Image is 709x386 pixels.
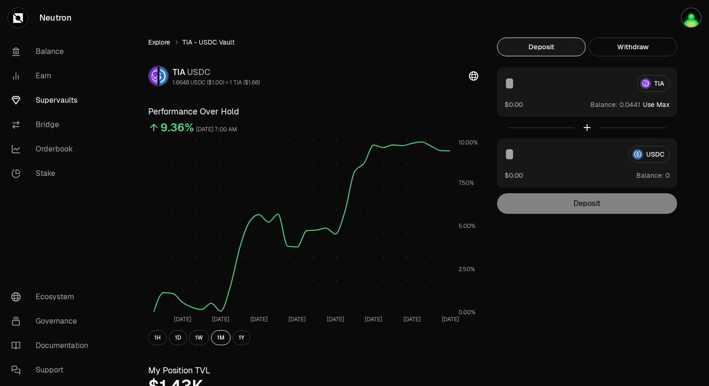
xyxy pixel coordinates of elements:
[588,38,677,56] button: Withdraw
[173,66,260,79] div: TIA
[233,330,250,345] button: 1Y
[4,64,101,88] a: Earn
[148,38,170,47] a: Explore
[148,105,478,118] h3: Performance Over Hold
[497,38,586,56] button: Deposit
[4,88,101,113] a: Supervaults
[590,100,618,109] span: Balance:
[681,8,701,28] img: Ted
[169,330,187,345] button: 1D
[288,316,306,323] tspan: [DATE]
[636,171,664,180] span: Balance:
[505,99,523,109] button: $0.00
[4,39,101,64] a: Balance
[196,124,237,135] div: [DATE] 7:00 AM
[327,316,344,323] tspan: [DATE]
[148,364,478,377] h3: My Position TVL
[148,330,167,345] button: 1H
[459,222,475,230] tspan: 5.00%
[4,285,101,309] a: Ecosystem
[187,67,211,77] span: USDC
[4,137,101,161] a: Orderbook
[4,358,101,382] a: Support
[4,113,101,137] a: Bridge
[459,265,475,273] tspan: 2.50%
[212,316,229,323] tspan: [DATE]
[643,100,670,109] button: Use Max
[4,309,101,333] a: Governance
[159,67,168,85] img: USDC Logo
[148,38,478,47] nav: breadcrumb
[4,333,101,358] a: Documentation
[250,316,268,323] tspan: [DATE]
[442,316,459,323] tspan: [DATE]
[174,316,191,323] tspan: [DATE]
[4,161,101,186] a: Stake
[149,67,158,85] img: TIA Logo
[173,79,260,86] div: 1.6648 USDC ($1.00) = 1 TIA ($1.66)
[459,139,478,146] tspan: 10.00%
[403,316,421,323] tspan: [DATE]
[160,120,194,135] div: 9.36%
[505,170,523,180] button: $0.00
[365,316,382,323] tspan: [DATE]
[182,38,234,47] span: TIA - USDC Vault
[189,330,209,345] button: 1W
[211,330,231,345] button: 1M
[459,179,474,187] tspan: 7.50%
[459,309,475,316] tspan: 0.00%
